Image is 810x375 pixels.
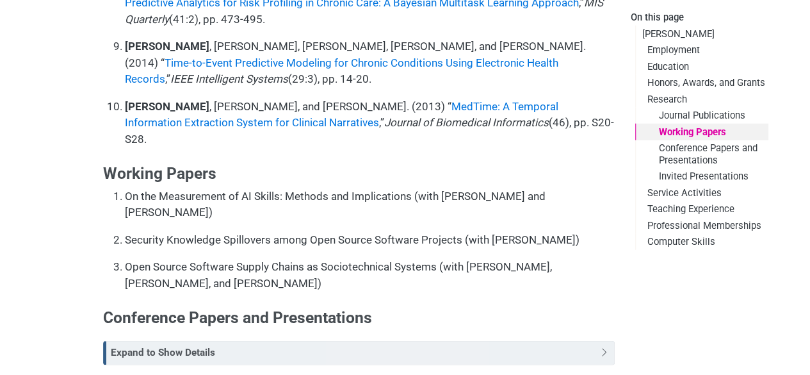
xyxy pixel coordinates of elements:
[103,308,615,328] h3: Conference Papers and Presentations
[111,346,596,360] div: Expand to Show Details
[125,259,615,292] p: Open Source Software Supply Chains as Sociotechnical Systems (with [PERSON_NAME], [PERSON_NAME], ...
[125,232,615,249] p: Security Knowledge Spillovers among Open Source Software Projects (with [PERSON_NAME])
[170,72,288,85] em: IEEE Intelligent Systems
[635,75,768,91] a: Honors, Awards, and Grants
[631,12,768,24] h2: On this page
[125,99,615,148] p: , [PERSON_NAME], and [PERSON_NAME]. (2013) “ ,” (46), pp. S20-S28.
[635,91,768,107] a: Research
[125,56,558,86] a: Time-to-Event Predictive Modeling for Chronic Conditions Using Electronic Health Records
[103,164,615,183] h3: Working Papers
[635,108,768,124] a: Journal Publications
[635,124,768,140] a: Working Papers
[635,234,768,250] a: Computer Skills
[103,341,615,365] div: Expand to Show Details
[635,201,768,217] a: Teaching Experience
[125,40,209,53] strong: [PERSON_NAME]
[106,342,614,365] div: Toggle callout
[384,116,549,129] em: Journal of Biomedical Informatics
[635,217,768,233] a: Professional Memberships
[125,188,615,221] p: On the Measurement of AI Skills: Methods and Implications (with [PERSON_NAME] and [PERSON_NAME])
[125,100,209,113] strong: [PERSON_NAME]
[635,140,768,169] a: Conference Papers and Presentations
[635,169,768,185] a: Invited Presentations
[635,42,768,58] a: Employment
[635,26,768,42] a: [PERSON_NAME]
[635,185,768,201] a: Service Activities
[635,58,768,74] a: Education
[125,38,615,88] p: , [PERSON_NAME], [PERSON_NAME], [PERSON_NAME], and [PERSON_NAME]. (2014) “ ,” (29:3), pp. 14-20.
